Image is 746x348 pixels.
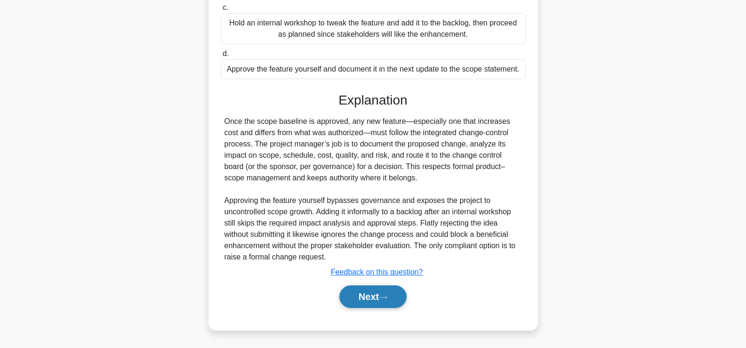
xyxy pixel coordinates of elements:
div: Once the scope baseline is approved, any new feature—especially one that increases cost and diffe... [225,116,522,263]
span: d. [223,49,229,57]
span: c. [223,3,228,11]
h3: Explanation [226,92,520,108]
div: Hold an internal workshop to tweak the feature and add it to the backlog, then proceed as planned... [221,13,526,44]
button: Next [339,285,407,308]
div: Approve the feature yourself and document it in the next update to the scope statement. [221,59,526,79]
a: Feedback on this question? [331,268,423,276]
